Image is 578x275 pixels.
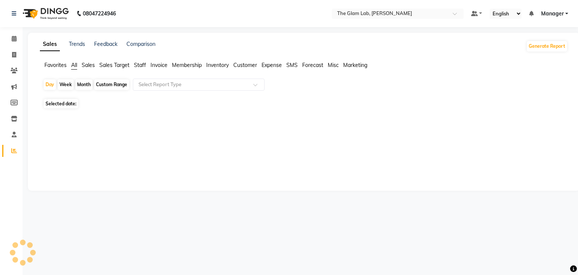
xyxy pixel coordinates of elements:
span: Selected date: [44,99,78,108]
span: Misc [328,62,339,68]
span: Sales Target [99,62,129,68]
span: SMS [286,62,298,68]
div: Day [44,79,56,90]
span: Invoice [151,62,167,68]
a: Trends [69,41,85,47]
span: Customer [233,62,257,68]
span: Sales [82,62,95,68]
span: Membership [172,62,202,68]
span: Favorites [44,62,67,68]
img: logo [19,3,71,24]
div: Month [75,79,93,90]
a: Sales [40,38,60,51]
span: Expense [262,62,282,68]
div: Week [58,79,74,90]
span: Manager [541,10,564,18]
div: Custom Range [94,79,129,90]
span: Forecast [302,62,323,68]
b: 08047224946 [83,3,116,24]
a: Feedback [94,41,117,47]
span: All [71,62,77,68]
button: Generate Report [527,41,567,52]
a: Comparison [126,41,155,47]
span: Marketing [343,62,367,68]
span: Staff [134,62,146,68]
span: Inventory [206,62,229,68]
